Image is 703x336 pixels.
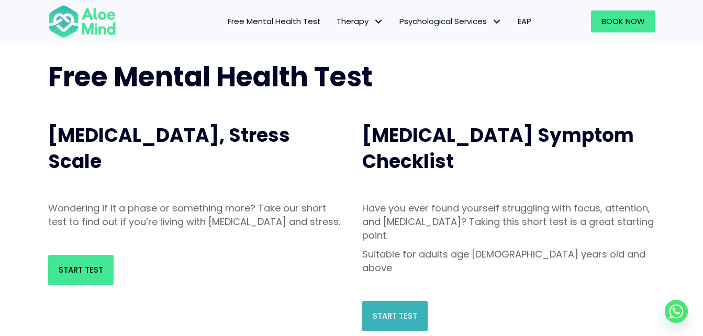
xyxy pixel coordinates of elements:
[371,14,386,29] span: Therapy: submenu
[362,122,634,175] span: [MEDICAL_DATA] Symptom Checklist
[601,16,645,27] span: Book Now
[362,301,428,331] a: Start Test
[591,10,655,32] a: Book Now
[48,255,114,285] a: Start Test
[48,4,116,39] img: Aloe mind Logo
[59,264,103,275] span: Start Test
[228,16,321,27] span: Free Mental Health Test
[329,10,392,32] a: TherapyTherapy: submenu
[362,201,655,242] p: Have you ever found yourself struggling with focus, attention, and [MEDICAL_DATA]? Taking this sh...
[337,16,384,27] span: Therapy
[518,16,531,27] span: EAP
[489,14,505,29] span: Psychological Services: submenu
[48,201,341,229] p: Wondering if it a phase or something more? Take our short test to find out if you’re living with ...
[665,300,688,323] a: Whatsapp
[220,10,329,32] a: Free Mental Health Test
[373,310,417,321] span: Start Test
[362,248,655,275] p: Suitable for adults age [DEMOGRAPHIC_DATA] years old and above
[48,122,290,175] span: [MEDICAL_DATA], Stress Scale
[130,10,539,32] nav: Menu
[392,10,510,32] a: Psychological ServicesPsychological Services: submenu
[48,58,373,96] span: Free Mental Health Test
[399,16,502,27] span: Psychological Services
[510,10,539,32] a: EAP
